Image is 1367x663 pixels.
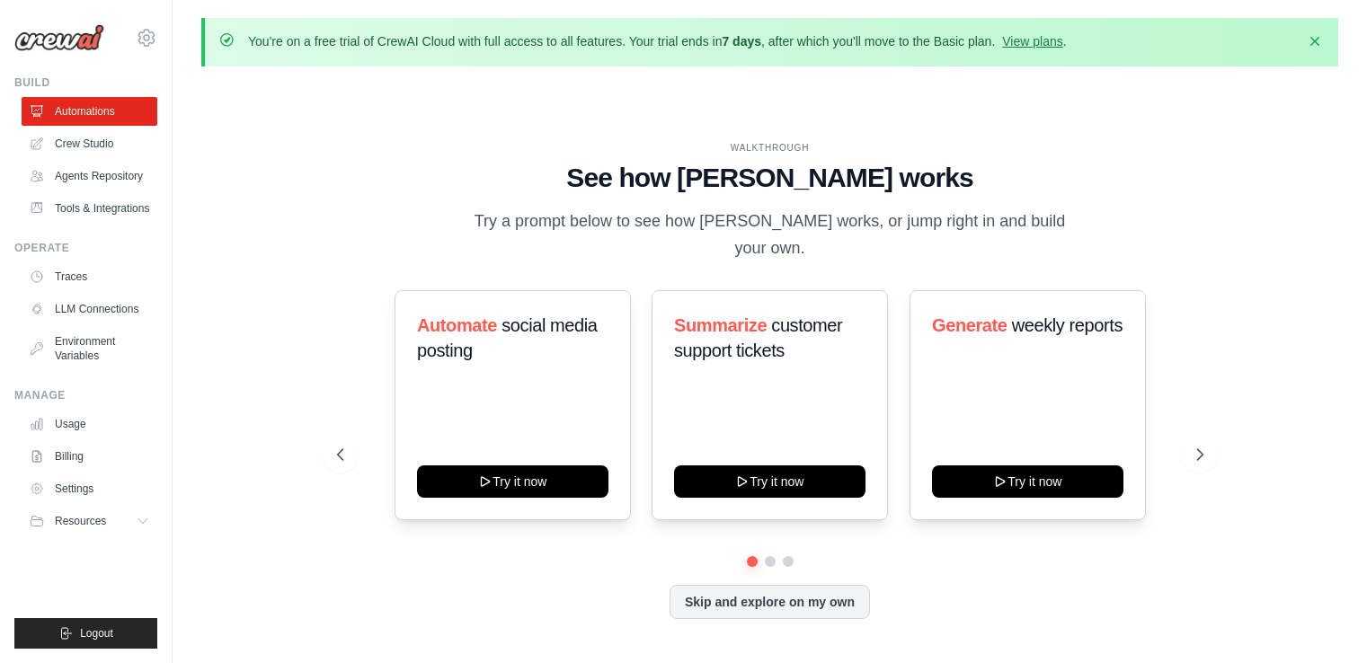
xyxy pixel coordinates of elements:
[14,618,157,649] button: Logout
[22,442,157,471] a: Billing
[22,262,157,291] a: Traces
[1002,34,1062,49] a: View plans
[22,474,157,503] a: Settings
[22,327,157,370] a: Environment Variables
[22,129,157,158] a: Crew Studio
[22,410,157,438] a: Usage
[417,465,608,498] button: Try it now
[337,141,1203,155] div: WALKTHROUGH
[468,208,1072,261] p: Try a prompt below to see how [PERSON_NAME] works, or jump right in and build your own.
[932,315,1007,335] span: Generate
[55,514,106,528] span: Resources
[14,24,104,51] img: Logo
[417,315,497,335] span: Automate
[14,75,157,90] div: Build
[22,194,157,223] a: Tools & Integrations
[14,241,157,255] div: Operate
[22,97,157,126] a: Automations
[670,585,870,619] button: Skip and explore on my own
[22,507,157,535] button: Resources
[22,295,157,323] a: LLM Connections
[417,315,598,360] span: social media posting
[22,162,157,190] a: Agents Repository
[674,315,842,360] span: customer support tickets
[932,465,1123,498] button: Try it now
[674,315,767,335] span: Summarize
[248,32,1067,50] p: You're on a free trial of CrewAI Cloud with full access to all features. Your trial ends in , aft...
[337,162,1203,194] h1: See how [PERSON_NAME] works
[722,34,761,49] strong: 7 days
[14,388,157,402] div: Manage
[1012,315,1123,335] span: weekly reports
[674,465,865,498] button: Try it now
[80,626,113,641] span: Logout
